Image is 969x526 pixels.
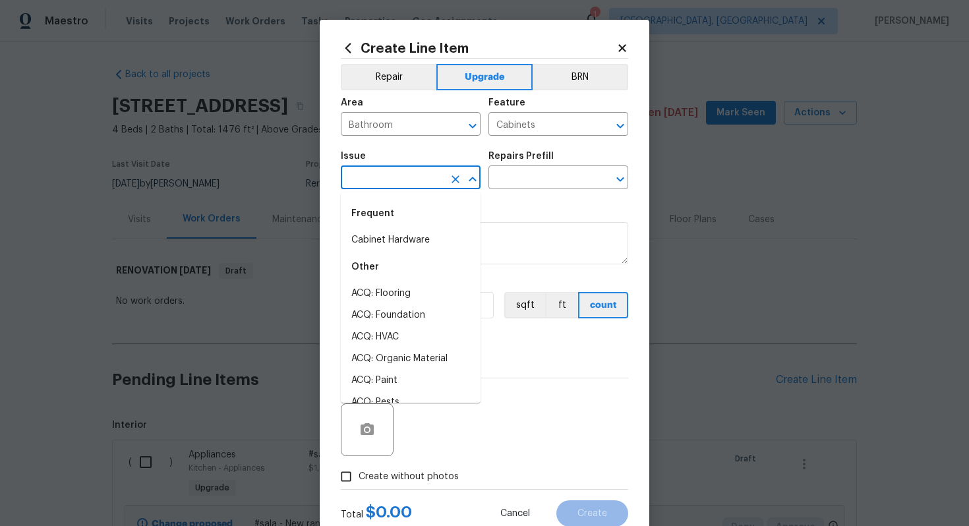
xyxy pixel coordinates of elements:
button: Close [463,170,482,189]
button: ft [545,292,578,318]
li: ACQ: HVAC [341,326,481,348]
li: ACQ: Flooring [341,283,481,305]
span: Cancel [500,509,530,519]
h5: Issue [341,152,366,161]
h5: Area [341,98,363,107]
span: Create [577,509,607,519]
li: ACQ: Organic Material [341,348,481,370]
li: ACQ: Pests [341,392,481,413]
li: Cabinet Hardware [341,229,481,251]
li: ACQ: Foundation [341,305,481,326]
button: Open [463,117,482,135]
div: Total [341,506,412,521]
div: Other [341,251,481,283]
button: Upgrade [436,64,533,90]
span: $ 0.00 [366,504,412,520]
h5: Feature [488,98,525,107]
h5: Repairs Prefill [488,152,554,161]
li: ACQ: Paint [341,370,481,392]
button: BRN [533,64,628,90]
div: Frequent [341,198,481,229]
button: Repair [341,64,436,90]
span: Create without photos [359,470,459,484]
h2: Create Line Item [341,41,616,55]
button: Clear [446,170,465,189]
button: Open [611,170,630,189]
button: sqft [504,292,545,318]
button: count [578,292,628,318]
button: Open [611,117,630,135]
